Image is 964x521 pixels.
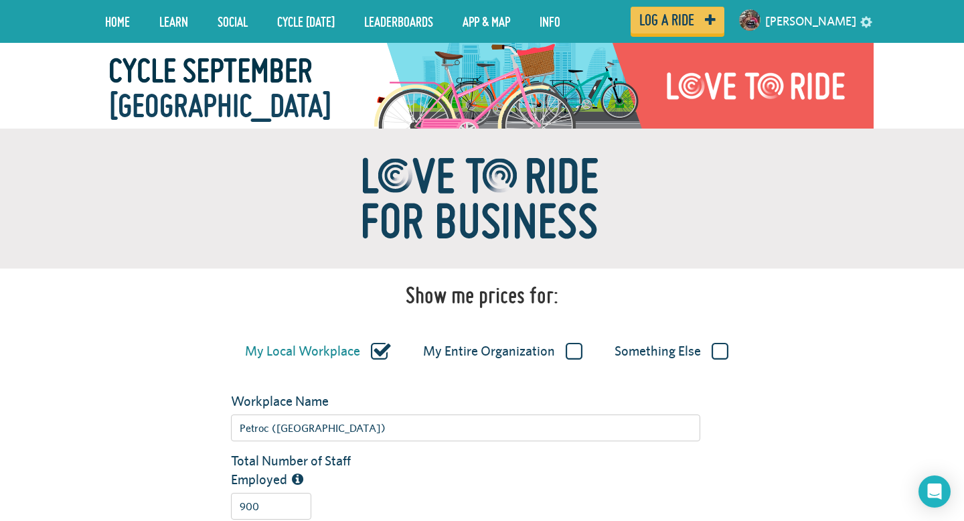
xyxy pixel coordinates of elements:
label: My Local Workplace [245,343,391,360]
img: ltr_for_biz-e6001c5fe4d5a622ce57f6846a52a92b55b8f49da94d543b329e0189dcabf444.png [315,129,649,269]
img: Cycle September 2025 [90,43,874,129]
a: Log a ride [631,7,724,33]
a: Leaderboards [354,5,443,38]
a: settings drop down toggle [860,15,872,27]
img: Small navigation user avatar [739,9,760,31]
a: Info [530,5,570,38]
label: My Entire Organization [423,343,582,360]
i: The total number of people employed by this organization/workplace, including part time staff. [292,473,303,486]
a: Home [95,5,140,38]
span: Log a ride [639,14,694,26]
a: Cycle [DATE] [267,5,345,38]
div: Open Intercom Messenger [918,475,951,508]
span: [GEOGRAPHIC_DATA] [109,81,331,131]
label: Workplace Name [221,392,384,411]
h1: Show me prices for: [406,282,558,309]
a: LEARN [149,5,198,38]
a: Social [208,5,258,38]
label: Total Number of Staff Employed [221,451,384,490]
a: App & Map [453,5,520,38]
a: [PERSON_NAME] [765,5,856,38]
label: Something Else [615,343,728,360]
